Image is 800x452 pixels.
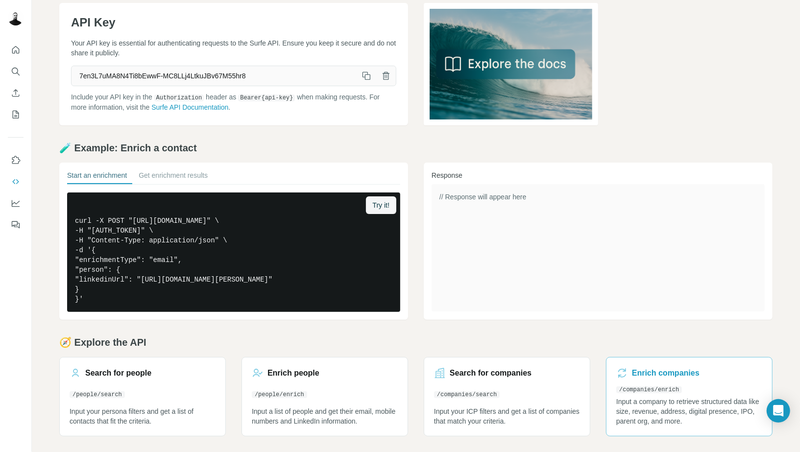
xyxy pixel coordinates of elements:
[71,92,396,112] p: Include your API key in the header as when making requests. For more information, visit the .
[450,367,532,379] h3: Search for companies
[59,357,226,436] a: Search for people/people/searchInput your persona filters and get a list of contacts that fit the...
[8,106,24,123] button: My lists
[70,391,125,398] code: /people/search
[267,367,319,379] h3: Enrich people
[238,95,295,101] code: Bearer {api-key}
[8,194,24,212] button: Dashboard
[59,335,773,349] h2: 🧭 Explore the API
[606,357,773,436] a: Enrich companies/companies/enrichInput a company to retrieve structured data like size, revenue, ...
[8,10,24,25] img: Avatar
[242,357,408,436] a: Enrich people/people/enrichInput a list of people and get their email, mobile numbers and LinkedI...
[432,170,765,180] h3: Response
[71,38,396,58] p: Your API key is essential for authenticating requests to the Surfe API. Ensure you keep it secure...
[252,391,307,398] code: /people/enrich
[252,406,398,426] p: Input a list of people and get their email, mobile numbers and LinkedIn information.
[151,103,228,111] a: Surfe API Documentation
[8,151,24,169] button: Use Surfe on LinkedIn
[70,406,216,426] p: Input your persona filters and get a list of contacts that fit the criteria.
[434,391,500,398] code: /companies/search
[8,216,24,234] button: Feedback
[139,170,208,184] button: Get enrichment results
[424,357,590,436] a: Search for companies/companies/searchInput your ICP filters and get a list of companies that matc...
[616,397,762,426] p: Input a company to retrieve structured data like size, revenue, address, digital presence, IPO, p...
[154,95,204,101] code: Authorization
[8,173,24,190] button: Use Surfe API
[8,84,24,102] button: Enrich CSV
[8,63,24,80] button: Search
[8,41,24,59] button: Quick start
[366,196,396,214] button: Try it!
[67,170,127,184] button: Start an enrichment
[67,192,400,312] pre: curl -X POST "[URL][DOMAIN_NAME]" \ -H "[AUTH_TOKEN]" \ -H "Content-Type: application/json" \ -d ...
[632,367,700,379] h3: Enrich companies
[616,386,682,393] code: /companies/enrich
[59,141,773,155] h2: 🧪 Example: Enrich a contact
[72,67,357,85] span: 7en3L7uMA8N4Ti8bEwwF-MC8LLj4LtkuJBv67M55hr8
[439,193,526,201] span: // Response will appear here
[767,399,790,423] div: Open Intercom Messenger
[434,406,580,426] p: Input your ICP filters and get a list of companies that match your criteria.
[373,200,389,210] span: Try it!
[85,367,151,379] h3: Search for people
[71,15,396,30] h1: API Key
